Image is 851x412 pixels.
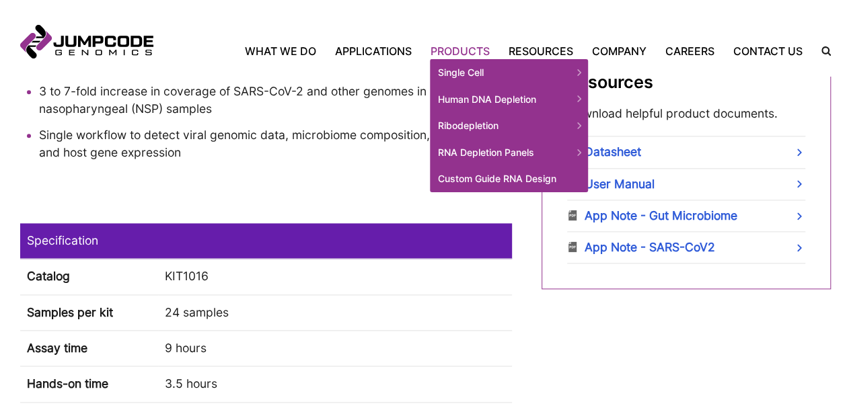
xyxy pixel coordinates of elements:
[20,330,158,366] th: Assay time
[39,126,512,162] li: Single workflow to detect viral genomic data, microbiome composition, co-infections, and host gen...
[20,223,512,259] td: Specification
[245,43,326,59] a: What We Do
[20,294,158,330] th: Samples per kit
[430,112,588,139] span: Ribodepletion
[430,86,588,113] span: Human DNA Depletion
[583,43,656,59] a: Company
[430,59,588,86] span: Single Cell
[812,46,831,56] label: Search the site.
[567,169,805,200] a: User Manual
[326,43,421,59] a: Applications
[158,294,512,330] td: 24 samples
[20,366,158,402] th: Hands-on time
[158,259,512,294] td: KIT1016
[656,43,724,59] a: Careers
[430,139,588,166] span: RNA Depletion Panels
[430,165,588,192] a: Custom Guide RNA Design
[499,43,583,59] a: Resources
[567,105,805,122] p: Download helpful product documents.
[567,200,805,231] a: App Note - Gut Microbiome
[421,43,499,59] a: Products
[39,83,512,118] li: 3 to 7-fold increase in coverage of SARS-CoV-2 and other genomes in nasopharyngeal (NSP) samples
[158,366,512,402] td: 3.5 hours
[567,136,805,167] a: Datasheet
[724,43,812,59] a: Contact Us
[567,232,805,263] a: App Note - SARS-CoV2
[153,43,812,59] nav: Primary Navigation
[158,330,512,366] td: 9 hours
[567,72,805,91] h2: Resources
[20,259,158,294] th: Catalog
